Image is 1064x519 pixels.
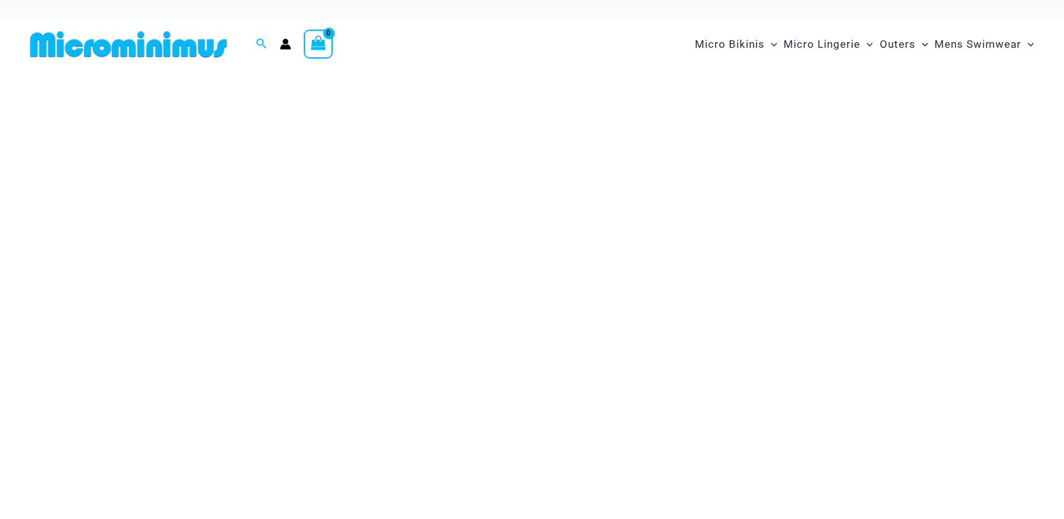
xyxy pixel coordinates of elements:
a: OutersMenu ToggleMenu Toggle [877,25,931,64]
a: Account icon link [280,38,291,50]
a: Mens SwimwearMenu ToggleMenu Toggle [931,25,1037,64]
span: Menu Toggle [916,28,928,60]
span: Micro Bikinis [695,28,765,60]
span: Micro Lingerie [784,28,860,60]
a: Micro LingerieMenu ToggleMenu Toggle [780,25,876,64]
a: Micro BikinisMenu ToggleMenu Toggle [692,25,780,64]
nav: Site Navigation [690,23,1039,65]
span: Mens Swimwear [934,28,1021,60]
span: Menu Toggle [765,28,777,60]
img: MM SHOP LOGO FLAT [25,30,232,59]
span: Menu Toggle [1021,28,1034,60]
a: Search icon link [256,36,267,52]
span: Menu Toggle [860,28,873,60]
span: Outers [880,28,916,60]
a: View Shopping Cart, empty [304,30,333,59]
